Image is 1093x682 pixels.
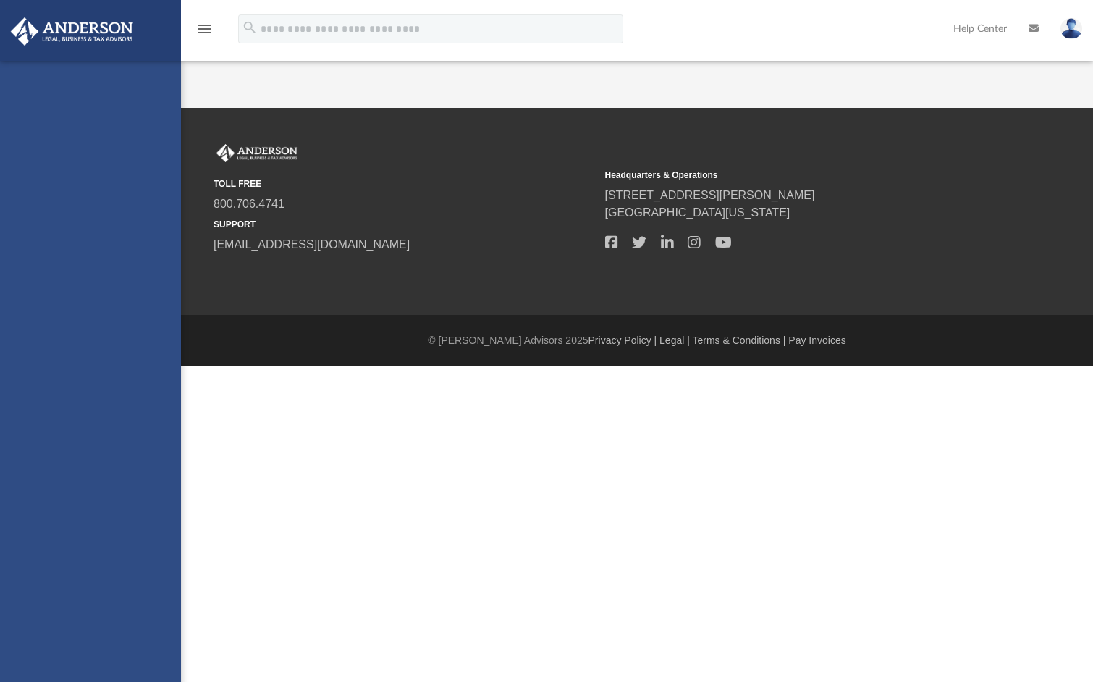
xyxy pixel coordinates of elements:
[214,238,410,251] a: [EMAIL_ADDRESS][DOMAIN_NAME]
[214,218,595,231] small: SUPPORT
[7,17,138,46] img: Anderson Advisors Platinum Portal
[214,144,300,163] img: Anderson Advisors Platinum Portal
[242,20,258,35] i: search
[605,189,815,201] a: [STREET_ADDRESS][PERSON_NAME]
[181,333,1093,348] div: © [PERSON_NAME] Advisors 2025
[605,206,790,219] a: [GEOGRAPHIC_DATA][US_STATE]
[788,334,845,346] a: Pay Invoices
[693,334,786,346] a: Terms & Conditions |
[214,177,595,190] small: TOLL FREE
[659,334,690,346] a: Legal |
[195,28,213,38] a: menu
[588,334,657,346] a: Privacy Policy |
[605,169,987,182] small: Headquarters & Operations
[195,20,213,38] i: menu
[1060,18,1082,39] img: User Pic
[214,198,284,210] a: 800.706.4741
